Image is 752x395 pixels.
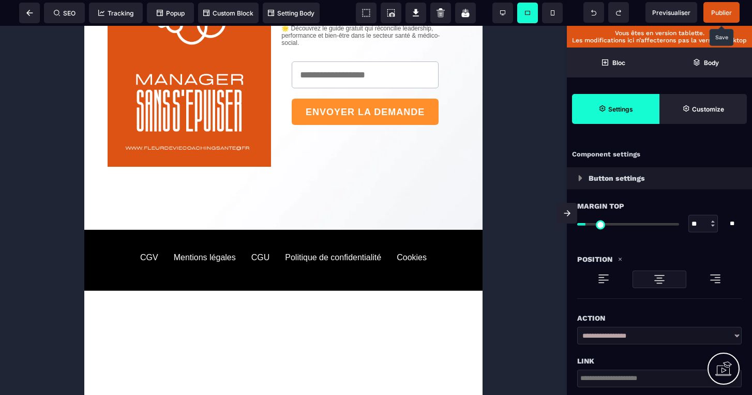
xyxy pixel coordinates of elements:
img: loading [709,273,721,285]
div: Politique de confidentialité [201,227,297,236]
div: Link [577,355,742,367]
span: Custom Block [203,9,253,17]
span: Open Layer Manager [659,48,752,77]
img: loading [578,175,582,181]
button: ENVOYER LA DEMANDE [207,73,354,99]
div: Action [577,312,742,324]
p: Button settings [589,172,645,184]
span: Publier [711,9,732,17]
strong: Settings [608,105,633,113]
div: Mentions légales [89,227,152,236]
span: Setting Body [268,9,314,17]
span: Open Style Manager [659,94,747,124]
strong: Customize [692,105,724,113]
span: Margin Top [577,200,624,212]
span: View components [356,3,377,23]
span: Settings [572,94,659,124]
strong: Bloc [612,59,625,67]
span: Screenshot [381,3,401,23]
p: Les modifications ici n’affecterons pas la version desktop [572,37,747,44]
img: loading [597,273,610,285]
img: loading [653,273,666,286]
strong: Body [704,59,719,67]
img: loading [618,257,623,262]
p: Vous êtes en version tablette. [572,29,747,37]
div: CGV [56,227,74,236]
span: Popup [157,9,185,17]
span: Previsualiser [652,9,690,17]
span: Tracking [98,9,133,17]
div: Cookies [312,227,342,236]
div: Component settings [567,145,752,165]
span: Preview [645,2,697,23]
span: SEO [54,9,76,17]
span: Open Blocks [567,48,659,77]
p: Position [577,253,612,265]
div: CGU [167,227,186,236]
